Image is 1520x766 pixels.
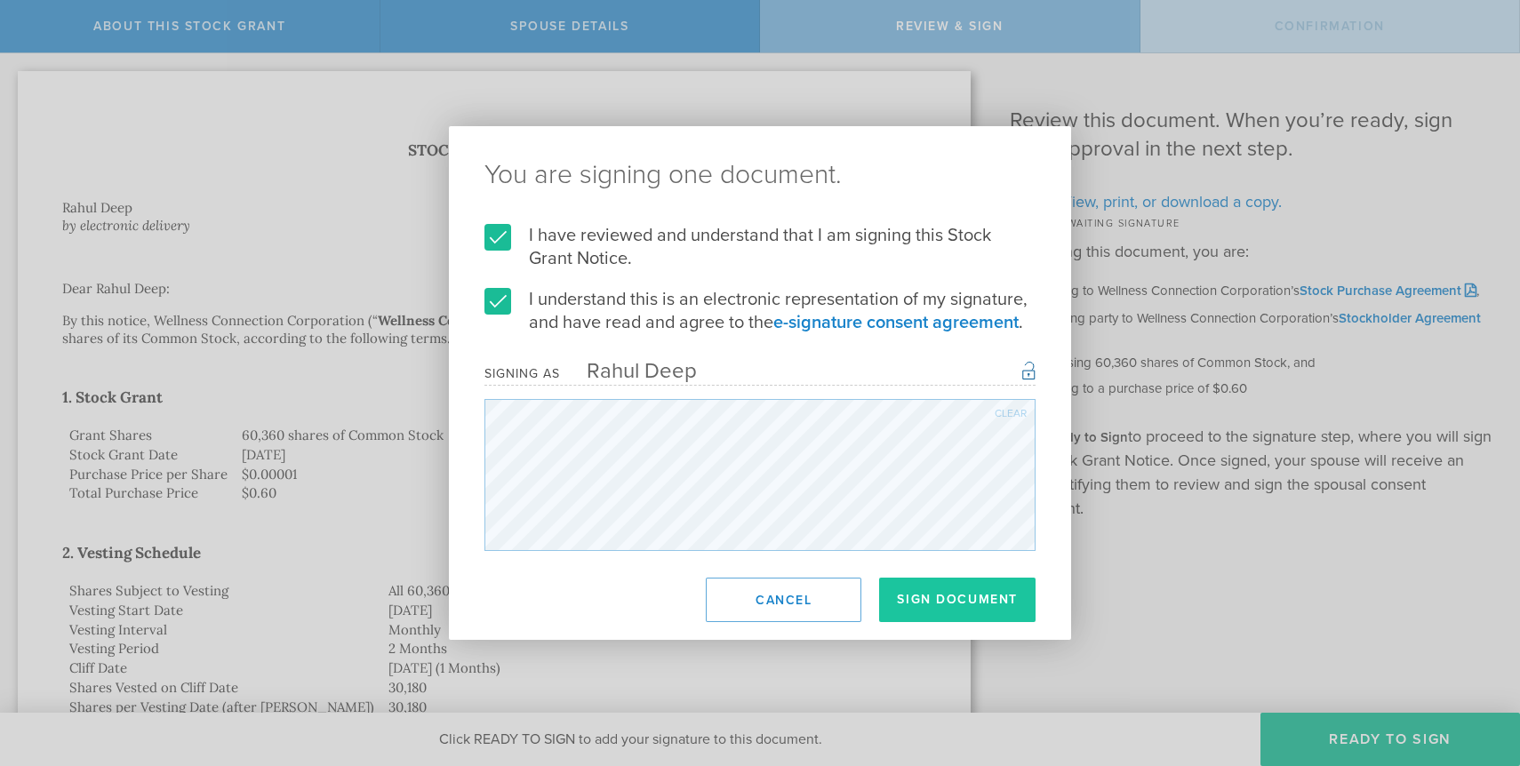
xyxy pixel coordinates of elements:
[560,358,697,384] div: Rahul Deep
[484,224,1036,270] label: I have reviewed and understand that I am signing this Stock Grant Notice.
[706,578,861,622] button: Cancel
[773,312,1019,333] a: e-signature consent agreement
[879,578,1036,622] button: Sign Document
[484,366,560,381] div: Signing as
[484,288,1036,334] label: I understand this is an electronic representation of my signature, and have read and agree to the .
[484,162,1036,188] ng-pluralize: You are signing one document.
